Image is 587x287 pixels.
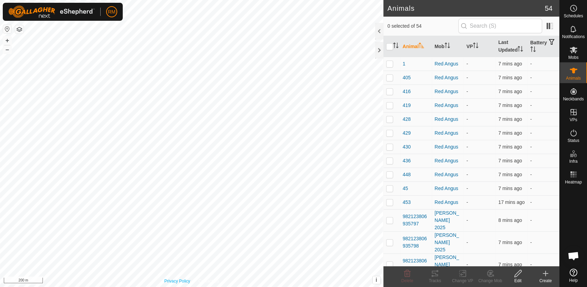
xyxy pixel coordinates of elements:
span: 6 Sept 2025, 4:56 pm [498,75,522,80]
span: Infra [569,159,577,163]
p-sorticon: Activate to sort [518,47,523,53]
span: 0 selected of 54 [388,23,458,30]
td: - [528,154,559,168]
span: 6 Sept 2025, 4:56 pm [498,130,522,136]
span: 6 Sept 2025, 4:56 pm [498,172,522,177]
td: - [528,231,559,253]
div: Create [532,278,559,284]
div: Red Angus [435,171,461,178]
app-display-virtual-paddock-transition: - [466,158,468,163]
div: Red Angus [435,129,461,137]
app-display-virtual-paddock-transition: - [466,89,468,94]
td: - [528,195,559,209]
span: 6 Sept 2025, 4:55 pm [498,102,522,108]
button: i [373,276,380,284]
span: 982123806935798 [403,235,429,250]
app-display-virtual-paddock-transition: - [466,61,468,66]
div: [PERSON_NAME] 2025 [435,254,461,276]
p-sorticon: Activate to sort [473,44,478,49]
span: Mobs [568,55,578,60]
span: 6 Sept 2025, 4:55 pm [498,240,522,245]
p-sorticon: Activate to sort [445,44,450,49]
div: Red Angus [435,74,461,81]
div: Red Angus [435,60,461,68]
span: 6 Sept 2025, 4:55 pm [498,262,522,267]
th: Last Updated [495,36,527,57]
span: 453 [403,199,411,206]
td: - [528,140,559,154]
span: 6 Sept 2025, 4:56 pm [498,186,522,191]
td: - [528,57,559,71]
app-display-virtual-paddock-transition: - [466,75,468,80]
p-sorticon: Activate to sort [419,44,424,49]
div: Change Mob [476,278,504,284]
button: – [3,45,11,54]
app-display-virtual-paddock-transition: - [466,130,468,136]
span: Status [567,138,579,143]
td: - [528,126,559,140]
span: 45 [403,185,408,192]
span: 982123806935802 [403,257,429,272]
span: Neckbands [563,97,584,101]
span: Animals [566,76,581,80]
th: Mob [432,36,464,57]
app-display-virtual-paddock-transition: - [466,116,468,122]
a: Privacy Policy [164,278,190,284]
a: Open chat [563,245,584,266]
button: Map Layers [15,25,24,34]
th: Battery [528,36,559,57]
span: 6 Sept 2025, 4:56 pm [498,61,522,66]
div: Red Angus [435,157,461,164]
span: Heatmap [565,180,582,184]
span: 6 Sept 2025, 4:46 pm [498,199,524,205]
span: 436 [403,157,411,164]
span: 54 [545,3,552,14]
app-display-virtual-paddock-transition: - [466,102,468,108]
span: Delete [401,278,413,283]
span: RM [108,8,115,16]
app-display-virtual-paddock-transition: - [466,240,468,245]
span: 6 Sept 2025, 4:56 pm [498,158,522,163]
span: VPs [569,118,577,122]
app-display-virtual-paddock-transition: - [466,199,468,205]
div: Red Angus [435,102,461,109]
td: - [528,181,559,195]
span: 416 [403,88,411,95]
div: [PERSON_NAME] 2025 [435,232,461,253]
button: Reset Map [3,25,11,33]
span: 405 [403,74,411,81]
span: 429 [403,129,411,137]
span: Notifications [562,35,585,39]
td: - [528,84,559,98]
app-display-virtual-paddock-transition: - [466,186,468,191]
span: 419 [403,102,411,109]
span: 6 Sept 2025, 4:56 pm [498,144,522,150]
div: Red Angus [435,88,461,95]
div: Red Angus [435,185,461,192]
div: Tracks [421,278,449,284]
span: 982123806935797 [403,213,429,227]
div: Edit [504,278,532,284]
span: Help [569,278,578,282]
td: - [528,168,559,181]
app-display-virtual-paddock-transition: - [466,144,468,150]
th: Animal [400,36,432,57]
span: 448 [403,171,411,178]
th: VP [464,36,495,57]
button: + [3,36,11,45]
span: 6 Sept 2025, 4:55 pm [498,217,522,223]
span: 6 Sept 2025, 4:55 pm [498,116,522,122]
h2: Animals [388,4,545,12]
a: Help [560,266,587,285]
span: Schedules [563,14,583,18]
input: Search (S) [458,19,542,33]
app-display-virtual-paddock-transition: - [466,172,468,177]
p-sorticon: Activate to sort [530,47,536,53]
div: [PERSON_NAME] 2025 [435,209,461,231]
td: - [528,71,559,84]
span: 428 [403,116,411,123]
p-sorticon: Activate to sort [393,44,399,49]
td: - [528,209,559,231]
td: - [528,98,559,112]
a: Contact Us [198,278,219,284]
